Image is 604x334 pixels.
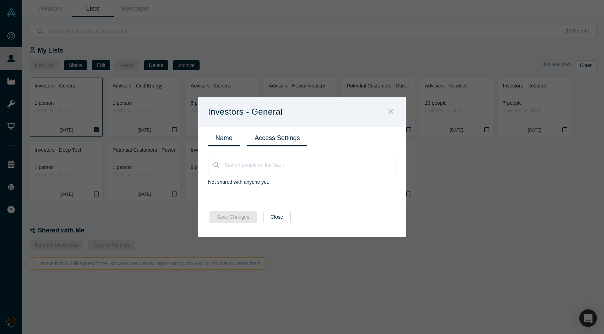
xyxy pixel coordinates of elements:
[247,130,307,146] a: Access Settings
[208,178,396,186] div: Not shared with anyone yet.
[208,130,240,146] a: Name
[263,211,291,223] button: Close
[209,211,257,223] button: Save Changes
[224,159,396,171] input: Search people on the Vault
[208,104,295,119] h1: Investors - General
[384,104,398,120] button: Close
